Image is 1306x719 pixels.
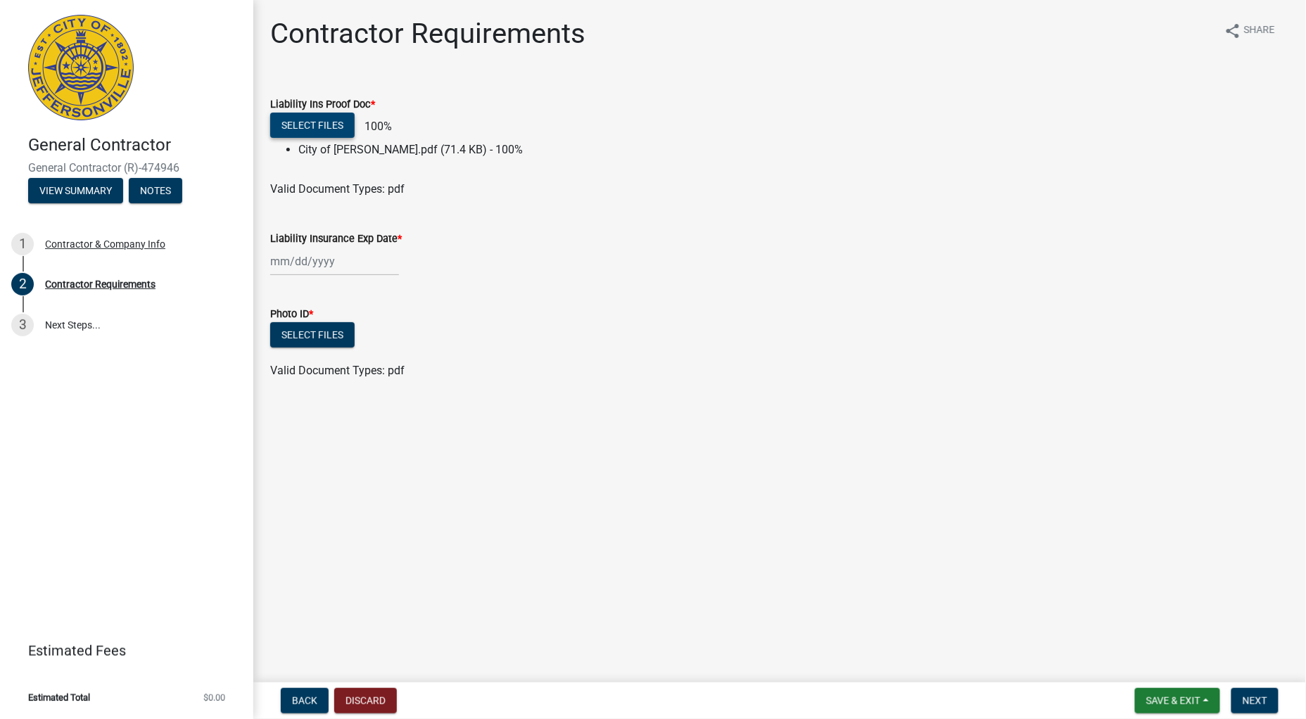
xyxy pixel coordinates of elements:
div: 1 [11,233,34,255]
span: Next [1243,695,1267,706]
button: Select files [270,113,355,138]
img: City of Jeffersonville, Indiana [28,15,134,120]
span: Save & Exit [1146,695,1200,706]
label: Liability Ins Proof Doc [270,100,375,110]
wm-modal-confirm: Summary [28,186,123,197]
span: $0.00 [203,693,225,702]
div: 2 [11,273,34,295]
label: Liability Insurance Exp Date [270,234,402,244]
li: City of [PERSON_NAME].pdf (71.4 KB) - 100% [298,141,1289,158]
button: Select files [270,322,355,348]
h1: Contractor Requirements [270,17,585,51]
div: 3 [11,314,34,336]
span: 100% [357,120,392,133]
input: mm/dd/yyyy [270,247,399,276]
button: Back [281,688,329,713]
span: General Contractor (R)-474946 [28,161,225,174]
button: shareShare [1213,17,1286,44]
div: Contractor Requirements [45,279,156,289]
button: Notes [129,178,182,203]
wm-modal-confirm: Notes [129,186,182,197]
span: Share [1244,23,1275,39]
button: Discard [334,688,397,713]
a: Estimated Fees [11,637,231,665]
label: Photo ID [270,310,313,319]
button: Next [1231,688,1279,713]
button: Save & Exit [1135,688,1220,713]
button: View Summary [28,178,123,203]
span: Valid Document Types: pdf [270,182,405,196]
span: Estimated Total [28,693,90,702]
h4: General Contractor [28,135,242,155]
span: Valid Document Types: pdf [270,364,405,377]
span: Back [292,695,317,706]
i: share [1224,23,1241,39]
div: Contractor & Company Info [45,239,165,249]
